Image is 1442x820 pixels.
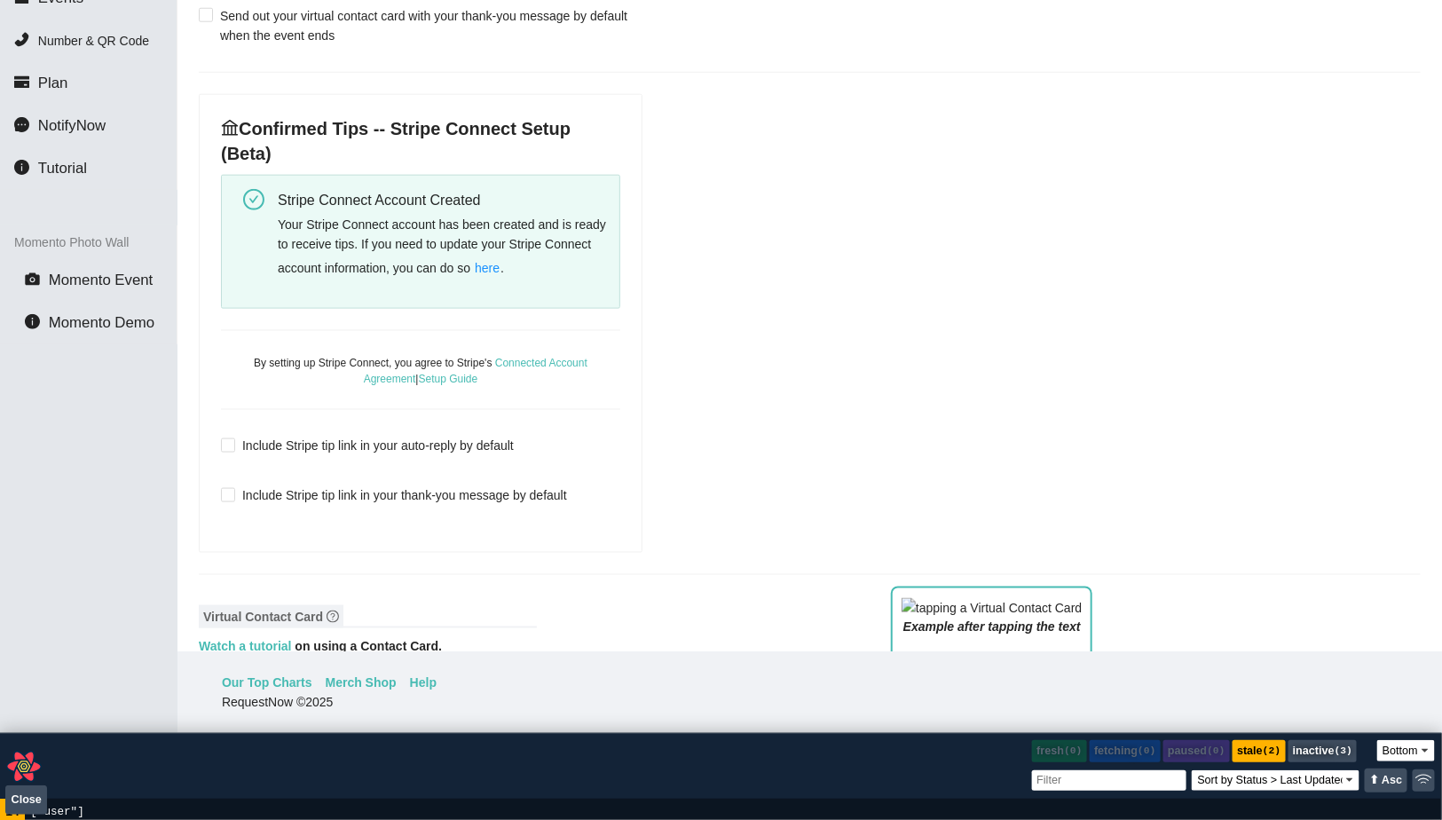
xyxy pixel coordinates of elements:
[1263,744,1280,760] code: ( 2 )
[278,215,606,282] div: Your Stripe Connect account has been created and is ready to receive tips. If you need to update ...
[38,75,68,91] span: Plan
[14,117,29,132] span: message
[243,189,264,210] span: check-circle
[6,749,42,785] button: Close React Query Devtools
[221,116,620,166] h4: Confirmed Tips -- Stripe Connect Setup (Beta)
[475,258,500,278] span: here
[199,605,343,628] span: Virtual Contact Card
[278,189,606,211] div: Stripe Connect Account Created
[1233,740,1285,762] span: stale
[221,119,239,137] span: bank
[254,357,587,386] span: By setting up Stripe Connect, you agree to Stripe's |
[326,673,397,692] a: Merch Shop
[1192,770,1359,792] select: Sort queries
[902,618,1082,637] figcaption: Example after tapping the text
[1335,744,1352,760] code: ( 3 )
[1207,744,1225,760] code: ( 0 )
[222,692,1393,712] div: RequestNow © 2025
[14,75,29,90] span: credit-card
[38,160,87,177] span: Tutorial
[38,34,149,48] span: Number & QR Code
[1163,740,1230,762] span: paused
[38,117,106,134] span: NotifyNow
[1413,769,1435,792] button: Mock offline behavior
[1288,740,1357,762] span: inactive
[5,785,47,814] button: Close
[49,314,154,331] span: Momento Demo
[1365,769,1407,792] button: ⬆ Asc
[222,673,312,692] a: Our Top Charts
[1032,740,1086,762] span: fresh
[1138,744,1155,760] code: ( 0 )
[364,357,587,386] a: Connected Account Agreement
[410,673,437,692] a: Help
[474,254,500,282] button: here
[14,32,29,47] span: phone
[25,314,40,329] span: info-circle
[213,6,642,45] span: Send out your virtual contact card with your thank-you message by default when the event ends
[199,640,442,654] b: on using a Contact Card.
[25,272,40,287] span: camera
[1377,740,1435,761] select: Panel position
[419,373,478,385] a: Setup Guide
[327,611,339,623] span: question-circle
[902,598,1082,618] img: tapping a Virtual Contact Card
[1032,770,1186,792] input: Filter by queryhash
[1064,744,1082,760] code: ( 0 )
[49,272,154,288] span: Momento Event
[199,640,295,654] a: Watch a tutorial
[235,485,574,505] span: Include Stripe tip link in your thank-you message by default
[14,160,29,175] span: info-circle
[1090,740,1160,762] span: fetching
[235,436,521,455] span: Include Stripe tip link in your auto-reply by default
